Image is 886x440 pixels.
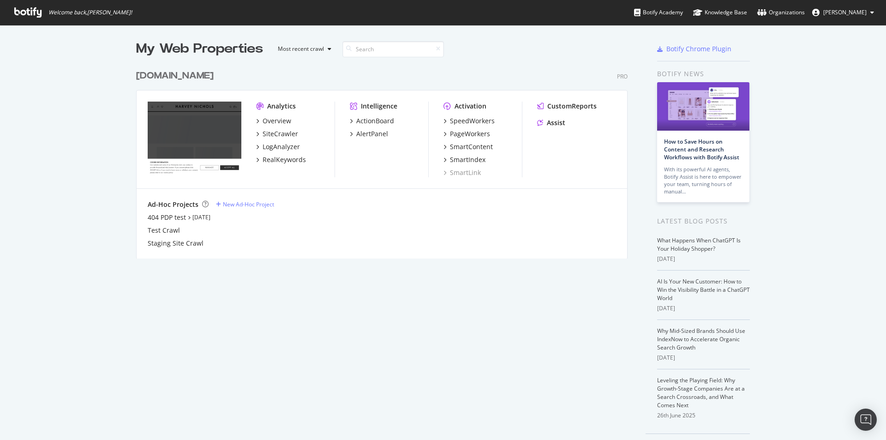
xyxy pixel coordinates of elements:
[450,155,485,164] div: SmartIndex
[136,69,217,83] a: [DOMAIN_NAME]
[657,304,750,313] div: [DATE]
[223,200,274,208] div: New Ad-Hoc Project
[657,69,750,79] div: Botify news
[657,277,750,302] a: AI Is Your New Customer: How to Win the Visibility Battle in a ChatGPT World
[657,216,750,226] div: Latest Blog Posts
[757,8,805,17] div: Organizations
[256,155,306,164] a: RealKeywords
[256,129,298,139] a: SiteCrawler
[634,8,683,17] div: Botify Academy
[537,118,565,127] a: Assist
[278,46,324,52] div: Most recent crawl
[148,213,186,222] a: 404 PDP test
[443,116,495,126] a: SpeedWorkers
[148,200,198,209] div: Ad-Hoc Projects
[617,72,628,80] div: Pro
[805,5,881,20] button: [PERSON_NAME]
[267,102,296,111] div: Analytics
[136,58,635,259] div: grid
[823,8,867,16] span: Amy Phillips
[664,138,739,161] a: How to Save Hours on Content and Research Workflows with Botify Assist
[450,116,495,126] div: SpeedWorkers
[455,102,486,111] div: Activation
[256,142,300,151] a: LogAnalyzer
[657,82,749,131] img: How to Save Hours on Content and Research Workflows with Botify Assist
[443,142,493,151] a: SmartContent
[450,142,493,151] div: SmartContent
[657,411,750,420] div: 26th June 2025
[263,116,291,126] div: Overview
[263,155,306,164] div: RealKeywords
[657,236,741,253] a: What Happens When ChatGPT Is Your Holiday Shopper?
[547,102,597,111] div: CustomReports
[657,44,731,54] a: Botify Chrome Plugin
[342,41,444,57] input: Search
[361,102,397,111] div: Intelligence
[443,168,481,177] a: SmartLink
[136,69,214,83] div: [DOMAIN_NAME]
[657,376,745,409] a: Leveling the Playing Field: Why Growth-Stage Companies Are at a Search Crossroads, and What Comes...
[443,155,485,164] a: SmartIndex
[263,142,300,151] div: LogAnalyzer
[657,354,750,362] div: [DATE]
[657,327,745,351] a: Why Mid-Sized Brands Should Use IndexNow to Accelerate Organic Search Growth
[450,129,490,139] div: PageWorkers
[693,8,747,17] div: Knowledge Base
[666,44,731,54] div: Botify Chrome Plugin
[537,102,597,111] a: CustomReports
[443,129,490,139] a: PageWorkers
[547,118,565,127] div: Assist
[48,9,132,16] span: Welcome back, [PERSON_NAME] !
[356,116,394,126] div: ActionBoard
[136,40,263,58] div: My Web Properties
[350,129,388,139] a: AlertPanel
[350,116,394,126] a: ActionBoard
[148,226,180,235] a: Test Crawl
[270,42,335,56] button: Most recent crawl
[664,166,742,195] div: With its powerful AI agents, Botify Assist is here to empower your team, turning hours of manual…
[657,255,750,263] div: [DATE]
[855,409,877,431] div: Open Intercom Messenger
[263,129,298,139] div: SiteCrawler
[256,116,291,126] a: Overview
[148,102,241,176] img: www.harveynichols.com
[192,213,210,221] a: [DATE]
[216,200,274,208] a: New Ad-Hoc Project
[356,129,388,139] div: AlertPanel
[148,239,204,248] a: Staging Site Crawl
